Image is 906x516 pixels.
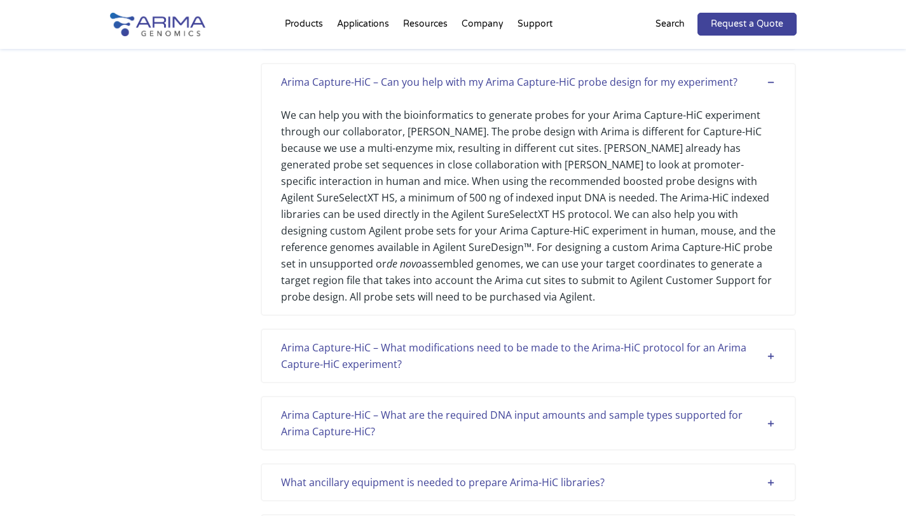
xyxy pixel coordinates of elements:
div: Arima Capture-HiC – What are the required DNA input amounts and sample types supported for Arima ... [281,407,776,440]
div: We can help you with the bioinformatics to generate probes for your Arima Capture-HiC experiment ... [281,90,776,305]
div: Arima Capture-HiC – Can you help with my Arima Capture-HiC probe design for my experiment? [281,74,776,90]
div: Arima Capture-HiC – What modifications need to be made to the Arima-HiC protocol for an Arima Cap... [281,339,776,372]
a: Request a Quote [697,13,797,36]
p: Search [655,16,685,32]
div: What ancillary equipment is needed to prepare Arima-HiC libraries? [281,474,776,491]
img: Arima-Genomics-logo [110,13,205,36]
i: de novo [387,257,422,271]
